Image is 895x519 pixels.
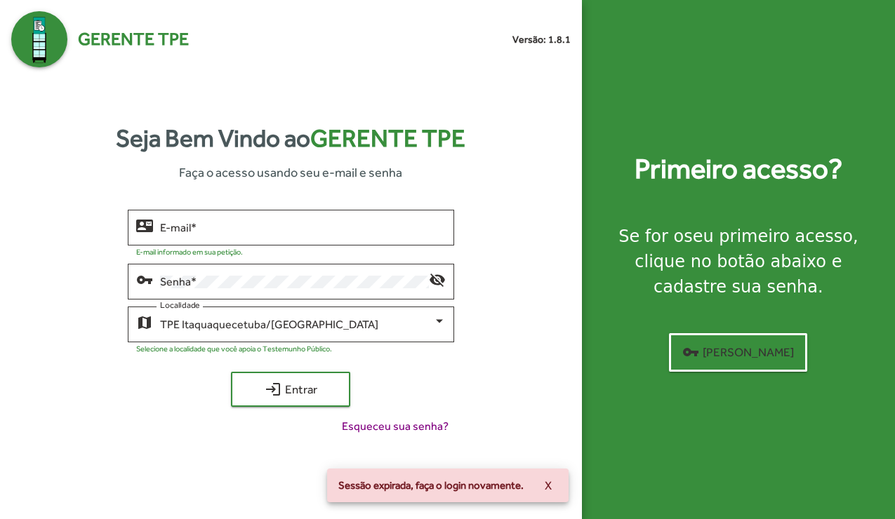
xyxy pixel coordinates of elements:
strong: Seja Bem Vindo ao [116,120,465,157]
mat-icon: map [136,314,153,330]
span: [PERSON_NAME] [682,339,794,365]
mat-icon: contact_mail [136,217,153,234]
strong: Primeiro acesso? [635,148,842,190]
mat-icon: login [265,381,281,398]
span: X [545,473,552,498]
mat-icon: vpn_key [682,344,699,360]
span: Esqueceu sua senha? [342,418,449,435]
mat-icon: visibility_off [429,271,446,288]
mat-icon: vpn_key [136,271,153,288]
span: Entrar [244,377,338,402]
button: Entrar [231,372,350,407]
img: Logo Gerente [11,11,67,67]
span: Faça o acesso usando seu e-mail e senha [179,163,402,182]
button: X [533,473,563,498]
span: Sessão expirada, faça o login novamente. [338,478,524,492]
strong: seu primeiro acesso [684,227,853,246]
button: [PERSON_NAME] [669,333,807,372]
span: Gerente TPE [78,26,189,53]
span: Gerente TPE [310,124,465,152]
small: Versão: 1.8.1 [512,32,571,47]
mat-hint: E-mail informado em sua petição. [136,248,243,256]
span: TPE Itaquaquecetuba/[GEOGRAPHIC_DATA] [160,318,378,331]
div: Se for o , clique no botão abaixo e cadastre sua senha. [599,224,878,299]
mat-hint: Selecione a localidade que você apoia o Testemunho Público. [136,344,332,353]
